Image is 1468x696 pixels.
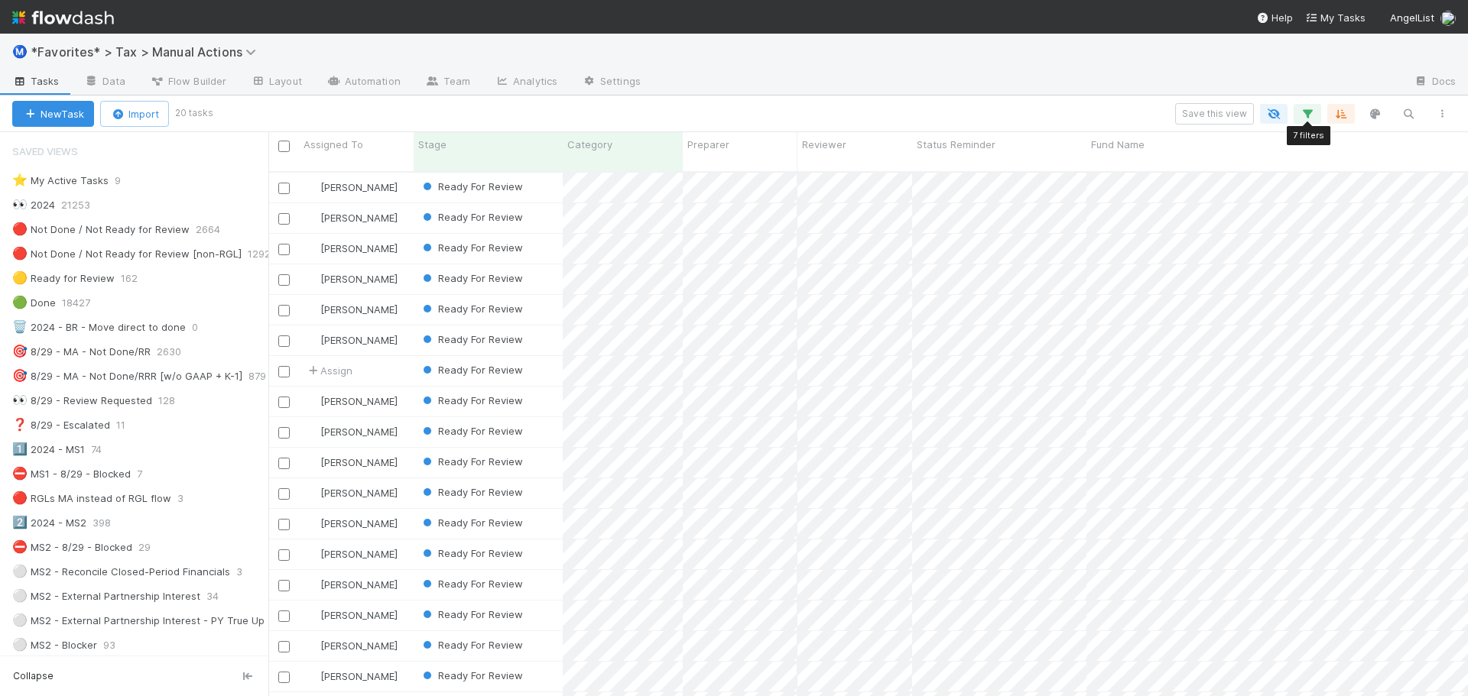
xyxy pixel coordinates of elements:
[802,137,846,152] span: Reviewer
[420,455,523,468] span: Ready For Review
[278,141,290,152] input: Toggle All Rows Selected
[420,578,523,590] span: Ready For Review
[420,454,523,469] div: Ready For Review
[305,363,352,378] span: Assign
[12,345,28,358] span: 🎯
[192,318,213,337] span: 0
[1256,10,1293,25] div: Help
[420,423,523,439] div: Ready For Review
[12,318,186,337] div: 2024 - BR - Move direct to done
[12,565,28,578] span: ⚪
[12,491,28,504] span: 🔴
[420,179,523,194] div: Ready For Review
[278,366,290,377] input: Toggle Row Selected
[12,418,28,431] span: ❓
[91,440,117,459] span: 74
[103,636,131,655] span: 93
[420,303,523,315] span: Ready For Review
[306,609,318,621] img: avatar_cfa6ccaa-c7d9-46b3-b608-2ec56ecf97ad.png
[305,302,398,317] div: [PERSON_NAME]
[420,545,523,561] div: Ready For Review
[314,70,413,95] a: Automation
[320,334,398,346] span: [PERSON_NAME]
[320,456,398,468] span: [PERSON_NAME]
[420,333,523,345] span: Ready For Review
[320,273,398,285] span: [PERSON_NAME]
[278,335,290,347] input: Toggle Row Selected
[12,538,132,557] div: MS2 - 8/29 - Blocked
[12,222,28,235] span: 🔴
[320,517,398,529] span: [PERSON_NAME]
[420,364,523,376] span: Ready For Review
[196,220,235,239] span: 2664
[320,181,398,193] span: [PERSON_NAME]
[12,513,86,533] div: 2024 - MS2
[206,587,234,606] span: 34
[320,487,398,499] span: [PERSON_NAME]
[305,668,398,684] div: [PERSON_NAME]
[420,209,523,225] div: Ready For Review
[1390,11,1434,24] span: AngelList
[12,271,28,284] span: 🟡
[420,393,523,408] div: Ready For Review
[31,44,264,60] span: *Favorites* > Tax > Manual Actions
[420,516,523,529] span: Ready For Review
[306,670,318,682] img: avatar_cfa6ccaa-c7d9-46b3-b608-2ec56ecf97ad.png
[320,303,398,316] span: [PERSON_NAME]
[12,293,56,312] div: Done
[304,137,363,152] span: Assigned To
[137,465,158,484] span: 7
[278,580,290,591] input: Toggle Row Selected
[567,137,612,152] span: Category
[158,391,190,410] span: 128
[12,136,78,167] span: Saved Views
[12,440,85,459] div: 2024 - MS1
[1091,137,1145,152] span: Fund Name
[12,367,242,386] div: 8/29 - MA - Not Done/RRR [w/o GAAP + K-1]
[12,296,28,309] span: 🟢
[12,465,131,484] div: MS1 - 8/29 - Blocked
[62,293,106,312] span: 18427
[1305,10,1366,25] a: My Tasks
[278,641,290,652] input: Toggle Row Selected
[306,456,318,468] img: avatar_66854b90-094e-431f-b713-6ac88429a2b8.png
[420,272,523,284] span: Ready For Review
[320,242,398,254] span: [PERSON_NAME]
[239,70,314,95] a: Layout
[305,424,398,439] div: [PERSON_NAME]
[12,516,28,529] span: 2️⃣
[420,669,523,681] span: Ready For Review
[278,672,290,683] input: Toggle Row Selected
[320,426,398,438] span: [PERSON_NAME]
[177,489,199,508] span: 3
[306,578,318,591] img: avatar_cfa6ccaa-c7d9-46b3-b608-2ec56ecf97ad.png
[420,608,523,620] span: Ready For Review
[306,242,318,254] img: avatar_e41e7ae5-e7d9-4d8d-9f56-31b0d7a2f4fd.png
[306,395,318,407] img: avatar_37569647-1c78-4889-accf-88c08d42a236.png
[687,137,729,152] span: Preparer
[305,241,398,256] div: [PERSON_NAME]
[420,547,523,559] span: Ready For Review
[12,45,28,58] span: Ⓜ️
[305,393,398,409] div: [PERSON_NAME]
[305,577,398,592] div: [PERSON_NAME]
[306,212,318,224] img: avatar_cfa6ccaa-c7d9-46b3-b608-2ec56ecf97ad.png
[305,607,398,623] div: [PERSON_NAME]
[248,367,281,386] span: 879
[12,416,110,435] div: 8/29 - Escalated
[420,394,523,406] span: Ready For Review
[1175,103,1254,125] button: Save this view
[248,244,286,264] span: 1292
[420,425,523,437] span: Ready For Review
[306,334,318,346] img: avatar_e41e7ae5-e7d9-4d8d-9f56-31b0d7a2f4fd.png
[305,485,398,500] div: [PERSON_NAME]
[12,73,60,89] span: Tasks
[12,5,114,31] img: logo-inverted-e16ddd16eac7371096b0.svg
[12,320,28,333] span: 🗑️
[305,546,398,562] div: [PERSON_NAME]
[420,240,523,255] div: Ready For Review
[306,181,318,193] img: avatar_cfa6ccaa-c7d9-46b3-b608-2ec56ecf97ad.png
[482,70,570,95] a: Analytics
[306,273,318,285] img: avatar_cfa6ccaa-c7d9-46b3-b608-2ec56ecf97ad.png
[12,489,171,508] div: RGLs MA instead of RGL flow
